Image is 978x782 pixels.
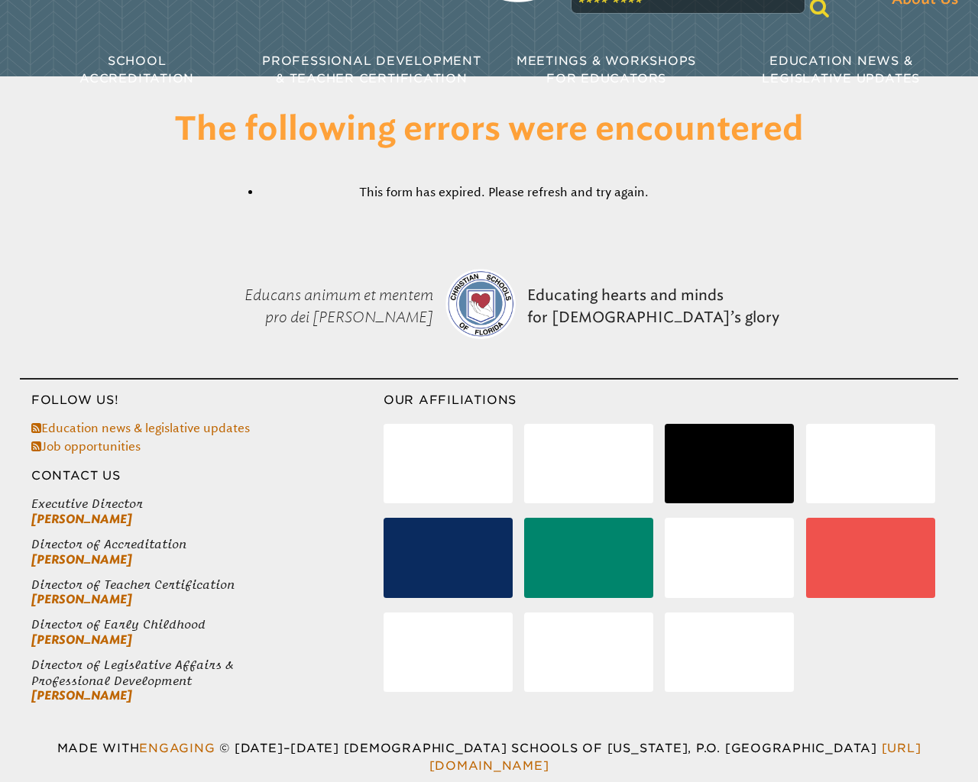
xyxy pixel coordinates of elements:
h3: Our Affiliations [384,391,959,409]
a: [PERSON_NAME] [31,512,132,526]
span: School Accreditation [79,53,194,86]
p: Educans animum et mentem pro dei [PERSON_NAME] [193,248,439,367]
h3: Follow Us! [20,391,384,409]
span: Meetings & Workshops for Educators [517,53,696,86]
span: Director of Early Childhood [31,616,384,632]
a: [PERSON_NAME] [31,688,132,703]
a: Engaging [139,741,215,755]
span: © [DATE]–[DATE] [DEMOGRAPHIC_DATA] Schools of [US_STATE] [219,741,696,755]
a: Job opportunities [31,439,141,454]
span: Education News & Legislative Updates [762,53,920,86]
a: [URL][DOMAIN_NAME] [429,741,921,773]
li: This form has expired. Please refresh and try again. [261,183,747,201]
p: Educating hearts and minds for [DEMOGRAPHIC_DATA]’s glory [521,248,785,367]
span: Executive Director [31,496,384,512]
span: Director of Legislative Affairs & Professional Development [31,657,384,688]
span: P.O. [GEOGRAPHIC_DATA] [696,741,877,755]
h3: Contact Us [20,467,384,484]
img: csf-logo-web-colors.png [445,269,516,339]
span: , [688,741,691,755]
a: [PERSON_NAME] [31,552,132,567]
a: [PERSON_NAME] [31,592,132,606]
h1: The following errors were encountered [112,111,866,149]
span: Made with [57,741,220,755]
a: Education news & legislative updates [31,421,250,435]
a: [PERSON_NAME] [31,632,132,647]
span: Professional Development & Teacher Certification [262,53,481,86]
span: Director of Teacher Certification [31,577,384,593]
span: Director of Accreditation [31,536,384,552]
